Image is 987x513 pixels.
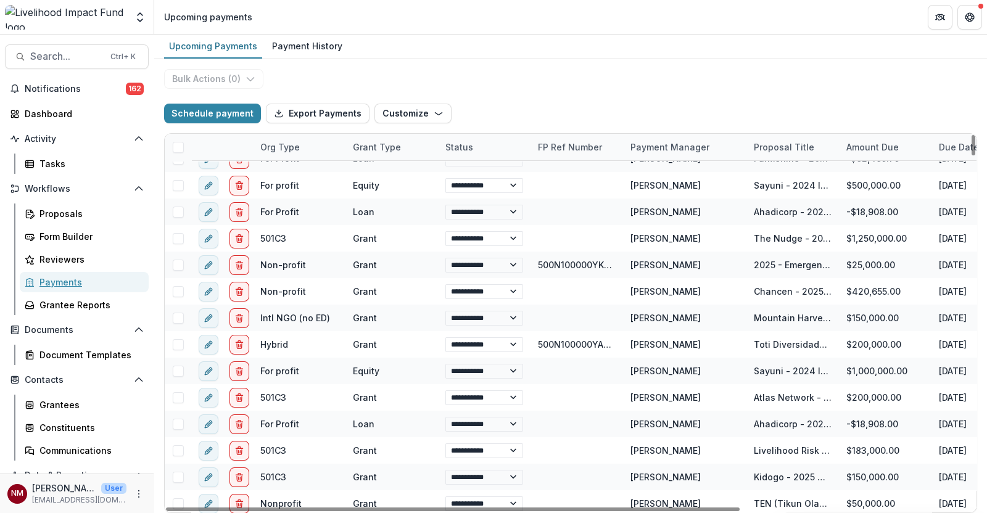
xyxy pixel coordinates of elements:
[260,179,299,192] div: For profit
[754,205,832,218] div: Ahadicorp - 2024 Loan
[353,179,379,192] div: Equity
[928,5,952,30] button: Partners
[623,134,746,160] div: Payment Manager
[260,364,299,377] div: For profit
[630,205,701,218] div: [PERSON_NAME]
[25,134,129,144] span: Activity
[20,440,149,461] a: Communications
[630,497,701,510] div: [PERSON_NAME]
[199,202,218,222] button: edit
[746,134,839,160] div: Proposal Title
[839,141,906,154] div: Amount Due
[39,207,139,220] div: Proposals
[345,134,438,160] div: Grant Type
[39,444,139,457] div: Communications
[229,388,249,408] button: delete
[126,83,144,95] span: 162
[229,308,249,328] button: delete
[260,205,299,218] div: For Profit
[267,35,347,59] a: Payment History
[839,225,931,252] div: $1,250,000.00
[630,417,701,430] div: [PERSON_NAME]
[630,232,701,245] div: [PERSON_NAME]
[5,370,149,390] button: Open Contacts
[260,311,330,324] div: Intl NGO (no ED)
[353,338,377,351] div: Grant
[25,84,126,94] span: Notifications
[353,444,377,457] div: Grant
[839,199,931,225] div: -$18,908.00
[260,444,286,457] div: 501C3
[260,232,286,245] div: 501C3
[5,79,149,99] button: Notifications162
[164,35,262,59] a: Upcoming Payments
[20,203,149,224] a: Proposals
[5,44,149,69] button: Search...
[39,157,139,170] div: Tasks
[353,205,374,218] div: Loan
[5,320,149,340] button: Open Documents
[438,141,481,154] div: Status
[39,348,139,361] div: Document Templates
[39,230,139,243] div: Form Builder
[101,483,126,494] p: User
[260,258,306,271] div: Non-profit
[630,444,701,457] div: [PERSON_NAME]
[199,414,218,434] button: edit
[199,176,218,195] button: edit
[754,364,832,377] div: Sayuni - 2024 Investment
[754,258,832,271] div: 2025 - Emergency Grant
[353,364,379,377] div: Equity
[229,467,249,487] button: delete
[39,398,139,411] div: Grantees
[11,490,23,498] div: Njeri Muthuri
[229,176,249,195] button: delete
[839,252,931,278] div: $25,000.00
[25,107,139,120] div: Dashboard
[199,255,218,275] button: edit
[353,417,374,430] div: Loan
[260,497,302,510] div: Nonprofit
[199,361,218,381] button: edit
[839,172,931,199] div: $500,000.00
[25,470,129,481] span: Data & Reporting
[164,10,252,23] div: Upcoming payments
[345,141,408,154] div: Grant Type
[438,134,531,160] div: Status
[39,276,139,289] div: Payments
[164,104,261,123] button: Schedule payment
[229,441,249,461] button: delete
[266,104,370,123] button: Export Payments
[229,361,249,381] button: delete
[20,395,149,415] a: Grantees
[353,311,377,324] div: Grant
[630,311,701,324] div: [PERSON_NAME]
[39,298,139,311] div: Grantee Reports
[630,179,701,192] div: [PERSON_NAME]
[5,179,149,199] button: Open Workflows
[754,497,832,510] div: TEN (Tikun Olam Empowerment Network) 2025
[20,249,149,269] a: Reviewers
[260,417,299,430] div: For Profit
[131,5,149,30] button: Open entity switcher
[839,411,931,437] div: -$18,908.00
[353,497,377,510] div: Grant
[199,467,218,487] button: edit
[5,5,126,30] img: Livelihood Impact Fund logo
[839,305,931,331] div: $150,000.00
[260,338,288,351] div: Hybrid
[260,391,286,404] div: 501C3
[630,470,701,483] div: [PERSON_NAME]
[754,232,832,245] div: The Nudge - 2024-26 Grant
[199,441,218,461] button: edit
[20,417,149,438] a: Constituents
[131,486,146,501] button: More
[229,414,249,434] button: delete
[25,184,129,194] span: Workflows
[267,37,347,55] div: Payment History
[754,338,832,351] div: Toti Diversidade - 2025 - New Lead
[229,202,249,222] button: delete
